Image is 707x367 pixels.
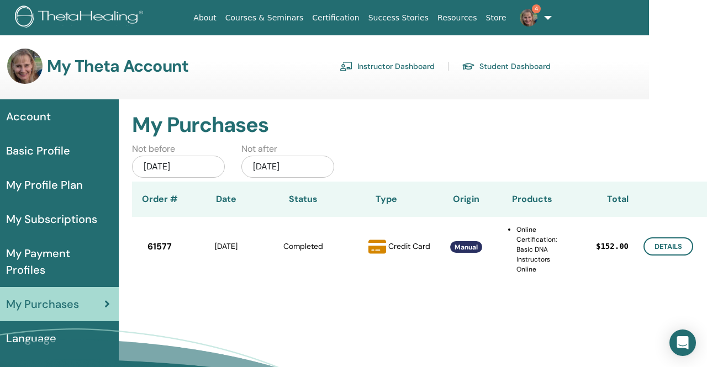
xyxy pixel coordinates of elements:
a: Success Stories [364,8,433,28]
th: Products [502,182,557,217]
span: My Subscriptions [6,211,97,227]
th: Status [265,182,342,217]
span: Credit Card [388,241,430,251]
div: [DATE] [241,156,334,178]
img: default.jpg [520,9,537,26]
div: Open Intercom Messenger [669,329,696,356]
h3: My Theta Account [47,56,188,76]
div: [DATE] [132,156,225,178]
th: Origin [430,182,502,217]
a: Store [482,8,511,28]
a: About [189,8,220,28]
a: Resources [433,8,482,28]
span: My Profile Plan [6,177,83,193]
img: chalkboard-teacher.svg [340,61,353,71]
th: Order # [132,182,187,217]
a: Details [643,237,693,256]
th: Type [342,182,430,217]
span: Account [6,108,51,125]
span: My Payment Profiles [6,245,110,278]
span: Basic Profile [6,142,70,159]
span: 61577 [147,240,172,253]
label: Not before [132,142,175,156]
h2: My Purchases [132,113,640,138]
div: [DATE] [187,241,265,252]
a: Instructor Dashboard [340,57,435,75]
div: Total [557,193,629,206]
a: Courses & Seminars [221,8,308,28]
th: Date [187,182,265,217]
li: Online Certification: Basic DNA Instructors Online [516,225,557,274]
img: credit-card-solid.svg [368,238,386,256]
img: graduation-cap.svg [462,62,475,71]
span: 152.00 [600,241,629,252]
span: Completed [283,241,323,251]
span: $ [596,241,600,252]
img: default.jpg [7,49,43,84]
span: 4 [532,4,541,13]
span: My Purchases [6,296,79,312]
label: Not after [241,142,277,156]
img: logo.png [15,6,147,30]
a: Student Dashboard [462,57,551,75]
a: Certification [308,8,363,28]
span: Manual [455,243,478,252]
